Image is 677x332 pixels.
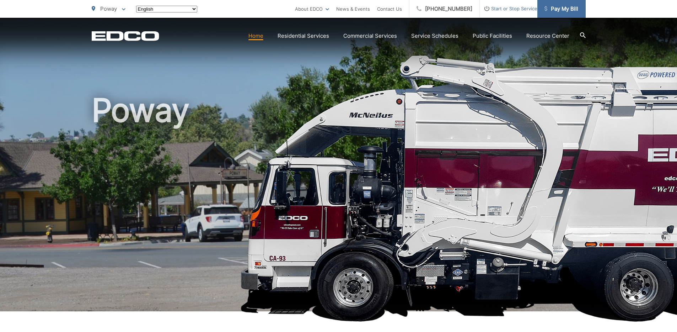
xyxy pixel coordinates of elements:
[92,93,586,318] h1: Poway
[544,5,578,13] span: Pay My Bill
[343,32,397,40] a: Commercial Services
[92,31,159,41] a: EDCD logo. Return to the homepage.
[136,6,197,12] select: Select a language
[278,32,329,40] a: Residential Services
[336,5,370,13] a: News & Events
[473,32,512,40] a: Public Facilities
[295,5,329,13] a: About EDCO
[248,32,263,40] a: Home
[377,5,402,13] a: Contact Us
[526,32,569,40] a: Resource Center
[100,5,117,12] span: Poway
[411,32,458,40] a: Service Schedules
